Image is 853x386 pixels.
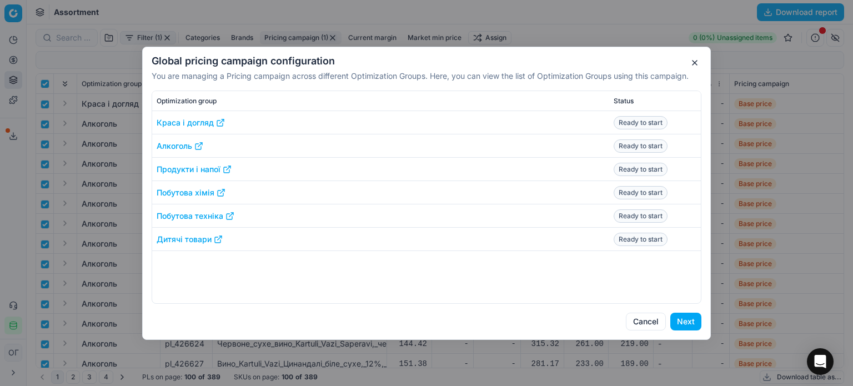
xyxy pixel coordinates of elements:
span: Ready to start [614,209,668,222]
a: Побутова хімія [157,187,225,198]
a: Алкоголь [157,140,203,151]
span: Ready to start [614,116,668,129]
span: Ready to start [614,232,668,245]
span: Ready to start [614,139,668,152]
a: Продукти і напої [157,163,232,174]
span: Status [614,96,634,105]
a: Краса і догляд [157,117,225,128]
span: Optimization group [157,96,217,105]
span: Ready to start [614,186,668,199]
span: Ready to start [614,162,668,176]
a: Дитячі товари [157,233,223,244]
button: Cancel [626,313,666,330]
a: Побутова техніка [157,210,234,221]
button: Next [670,313,701,330]
p: You are managing a Pricing campaign across different Optimization Groups. Here, you can view the ... [152,71,701,82]
h2: Global pricing campaign configuration [152,56,701,66]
